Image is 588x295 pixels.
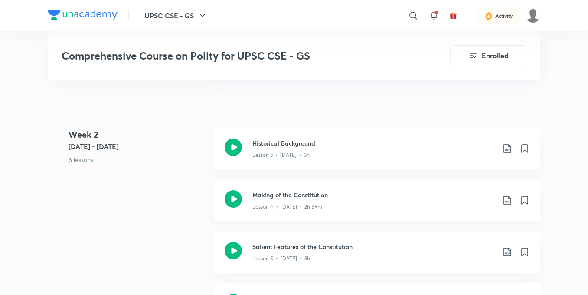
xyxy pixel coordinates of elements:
h3: Comprehensive Course on Polity for UPSC CSE - GS [62,50,401,62]
h4: Week 2 [69,128,207,141]
a: Making of the ConstitutionLesson 4 • [DATE] • 2h 59m [214,180,540,232]
h3: Salient Features of the Constitution [252,242,495,251]
img: activity [485,10,493,21]
p: 6 lessons [69,155,207,164]
a: Salient Features of the ConstitutionLesson 5 • [DATE] • 3h [214,232,540,283]
p: Lesson 5 • [DATE] • 3h [252,255,310,262]
p: Lesson 3 • [DATE] • 3h [252,151,310,159]
img: Saurav Kumar [526,8,540,23]
h3: Historical Background [252,139,495,148]
img: Company Logo [48,10,118,20]
h3: Making of the Constitution [252,190,495,199]
button: avatar [446,9,460,23]
button: Enrolled [450,45,526,66]
h5: [DATE] - [DATE] [69,141,207,152]
p: Lesson 4 • [DATE] • 2h 59m [252,203,322,211]
button: UPSC CSE - GS [139,7,213,24]
img: avatar [449,12,457,20]
a: Company Logo [48,10,118,22]
a: Historical BackgroundLesson 3 • [DATE] • 3h [214,128,540,180]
